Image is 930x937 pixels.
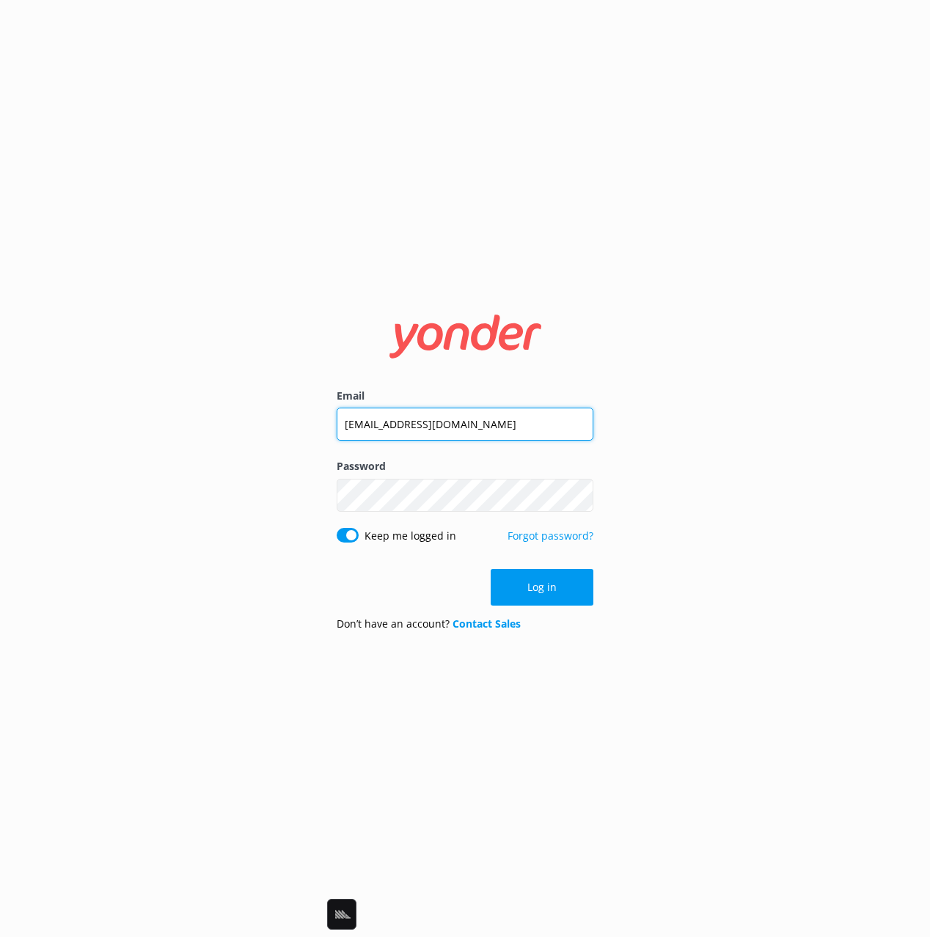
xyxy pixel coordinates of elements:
a: Contact Sales [453,617,521,631]
label: Keep me logged in [365,528,456,544]
button: Log in [491,569,593,606]
label: Email [337,388,593,404]
a: Forgot password? [508,529,593,543]
p: Don’t have an account? [337,616,521,632]
label: Password [337,458,593,474]
button: Show password [564,480,593,510]
input: user@emailaddress.com [337,408,593,441]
